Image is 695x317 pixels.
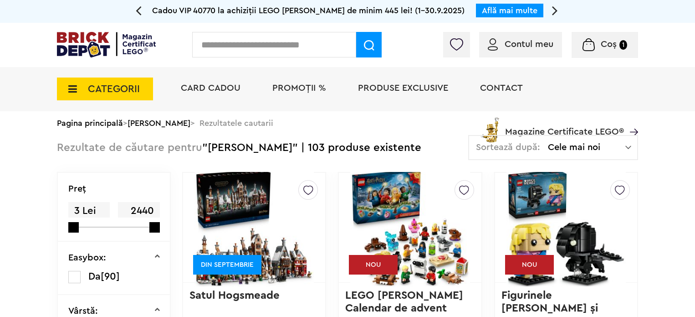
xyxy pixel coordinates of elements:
[505,115,624,136] span: Magazine Certificate LEGO®
[57,142,202,153] span: Rezultate de căutare pentru
[505,40,553,49] span: Contul meu
[57,135,421,161] div: "[PERSON_NAME]" | 103 produse existente
[101,271,120,281] span: [90]
[548,143,625,152] span: Cele mai noi
[152,6,465,15] span: Cadou VIP 40770 la achiziții LEGO [PERSON_NAME] de minim 445 lei! (1-30.9.2025)
[194,164,314,291] img: Satul Hogsmeade
[476,143,540,152] span: Sortează după:
[193,255,261,275] div: DIN SEPTEMBRIE
[68,184,86,193] p: Preţ
[619,40,627,50] small: 1
[118,202,159,232] span: 2440 Lei
[88,271,101,281] span: Da
[480,83,523,93] a: Contact
[349,255,398,275] div: NOU
[181,83,240,93] a: Card Cadou
[358,83,448,93] a: Produse exclusive
[488,40,553,49] a: Contul meu
[88,84,140,94] span: CATEGORII
[350,164,470,291] img: LEGO Harry Potter Calendar de advent 2025
[68,202,110,220] span: 3 Lei
[68,253,106,262] p: Easybox:
[505,255,554,275] div: NOU
[482,6,537,15] a: Află mai multe
[189,290,280,301] a: Satul Hogsmeade
[624,115,638,125] a: Magazine Certificate LEGO®
[68,307,98,316] p: Vârstă:
[272,83,326,93] a: PROMOȚII %
[506,164,626,291] img: Figurinele Luna Lovegood şi Thestral
[601,40,617,49] span: Coș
